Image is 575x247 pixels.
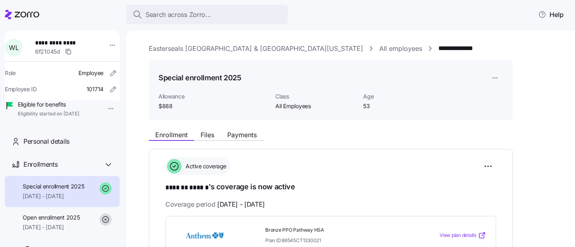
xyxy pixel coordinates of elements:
a: All employees [379,44,422,54]
span: Special enrollment 2025 [23,182,85,190]
a: View plan details [440,231,486,239]
span: Open enrollment 2025 [23,214,80,222]
a: Easterseals [GEOGRAPHIC_DATA] & [GEOGRAPHIC_DATA][US_STATE] [149,44,363,54]
span: Eligible for benefits [18,100,79,109]
span: Search across Zorro... [146,10,211,20]
span: Plan ID: 86545CT1330021 [265,237,321,244]
span: 101714 [87,85,104,93]
button: Help [532,6,570,23]
span: View plan details [440,232,476,239]
span: Eligibility started on [DATE] [18,111,79,117]
span: Files [201,132,214,138]
span: [DATE] - [DATE] [23,192,85,200]
span: Enrollment [155,132,188,138]
span: Payments [227,132,257,138]
span: All Employees [275,102,357,110]
span: Enrollments [23,159,57,170]
span: Personal details [23,136,70,147]
span: Employee [78,69,104,77]
span: Class [275,92,357,100]
span: [DATE] - [DATE] [23,223,80,231]
button: Search across Zorro... [126,5,288,24]
span: [DATE] - [DATE] [217,199,265,209]
span: Active coverage [183,162,226,170]
img: Anthem [175,226,234,245]
span: Role [5,69,16,77]
span: Age [363,92,444,100]
span: Allowance [159,92,269,100]
h1: 's coverage is now active [165,182,496,193]
span: Bronze PPO Pathway HSA [265,227,407,234]
span: Help [538,10,564,19]
span: W L [9,44,19,51]
span: Coverage period [165,199,265,209]
span: 6f21045d [35,48,60,56]
span: Employee ID [5,85,37,93]
span: 53 [363,102,444,110]
h1: Special enrollment 2025 [159,73,241,83]
span: $888 [159,102,269,110]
